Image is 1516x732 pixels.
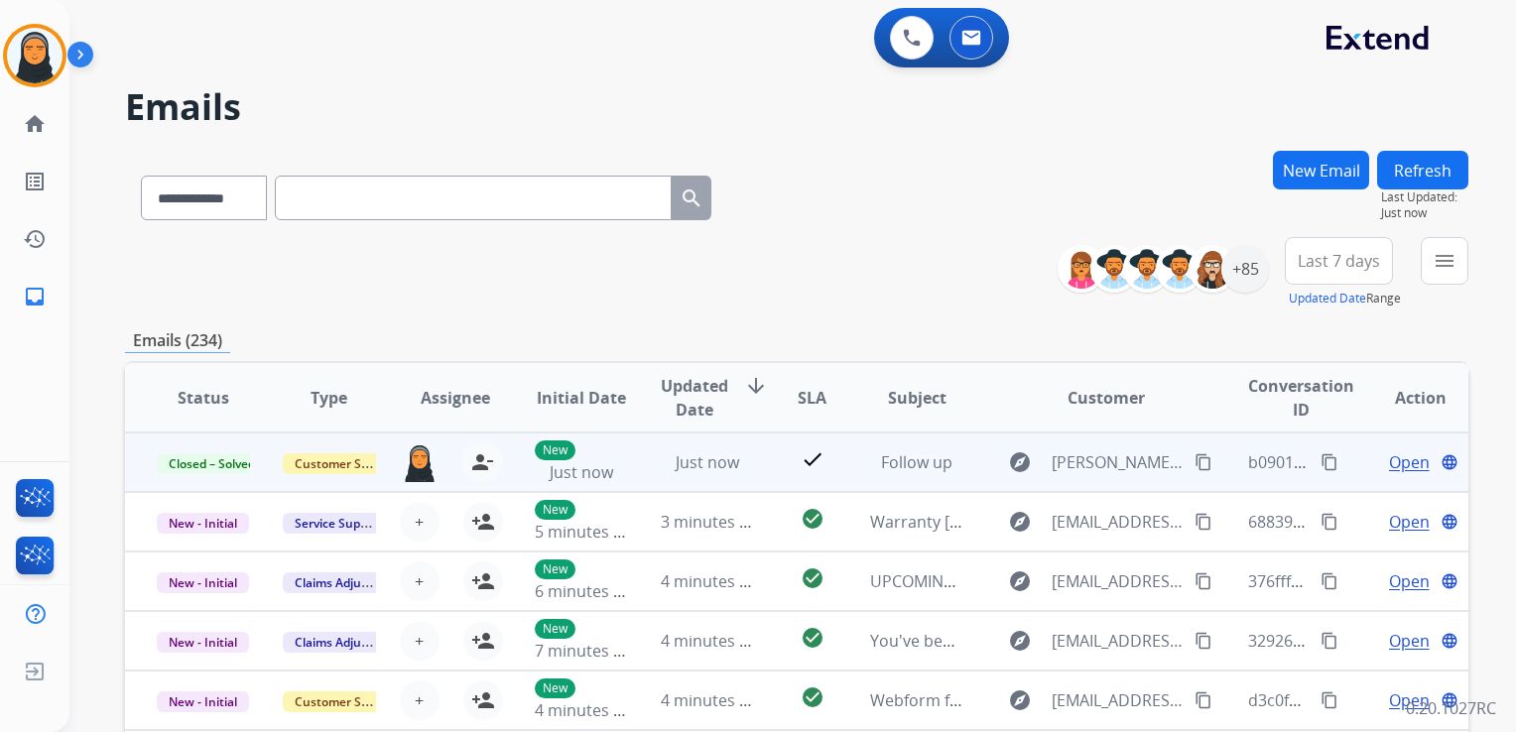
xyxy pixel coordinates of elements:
mat-icon: home [23,112,47,136]
span: UPCOMING REPAIR: Extend Customer [870,570,1150,592]
mat-icon: content_copy [1321,572,1338,590]
mat-icon: language [1441,513,1458,531]
span: 4 minutes ago [661,689,767,711]
mat-icon: content_copy [1195,453,1212,471]
p: New [535,559,575,579]
span: Initial Date [537,386,626,410]
mat-icon: check_circle [801,507,824,531]
mat-icon: language [1441,691,1458,709]
span: New - Initial [157,632,249,653]
mat-icon: content_copy [1321,453,1338,471]
button: Updated Date [1289,291,1366,306]
mat-icon: list_alt [23,170,47,193]
span: Open [1389,510,1430,534]
p: New [535,678,575,698]
span: [EMAIL_ADDRESS][DOMAIN_NAME] [1052,510,1184,534]
span: Customer Support [283,453,412,474]
mat-icon: check_circle [801,626,824,650]
mat-icon: check_circle [801,566,824,590]
span: Open [1389,450,1430,474]
mat-icon: language [1441,572,1458,590]
span: [PERSON_NAME][EMAIL_ADDRESS][PERSON_NAME][PERSON_NAME][DOMAIN_NAME] [1052,450,1184,474]
span: New - Initial [157,691,249,712]
span: 6 minutes ago [535,580,641,602]
span: + [415,688,424,712]
mat-icon: person_remove [470,450,494,474]
button: + [400,502,440,542]
span: SLA [798,386,826,410]
span: Just now [1381,205,1468,221]
button: + [400,621,440,661]
button: + [400,561,440,601]
mat-icon: content_copy [1321,691,1338,709]
span: 3 minutes ago [661,511,767,533]
mat-icon: explore [1008,688,1032,712]
button: Refresh [1377,151,1468,189]
span: New - Initial [157,513,249,534]
span: Status [178,386,229,410]
span: Subject [888,386,947,410]
span: 4 minutes ago [661,630,767,652]
span: Conversation ID [1248,374,1354,422]
p: New [535,440,575,460]
mat-icon: search [680,186,703,210]
mat-icon: check [801,447,824,471]
span: 7 minutes ago [535,640,641,662]
mat-icon: menu [1433,249,1456,273]
span: New - Initial [157,572,249,593]
span: Last 7 days [1298,257,1380,265]
mat-icon: person_add [471,510,495,534]
mat-icon: content_copy [1195,513,1212,531]
span: 4 minutes ago [661,570,767,592]
h2: Emails [125,87,1468,127]
button: Last 7 days [1285,237,1393,285]
mat-icon: person_add [471,569,495,593]
span: + [415,510,424,534]
mat-icon: explore [1008,629,1032,653]
mat-icon: person_add [471,688,495,712]
mat-icon: explore [1008,510,1032,534]
span: Follow up [881,451,952,473]
mat-icon: explore [1008,569,1032,593]
span: Webform from [EMAIL_ADDRESS][DOMAIN_NAME] on [DATE] [870,689,1320,711]
span: [EMAIL_ADDRESS][DOMAIN_NAME] [1052,629,1184,653]
mat-icon: content_copy [1321,632,1338,650]
span: Open [1389,688,1430,712]
mat-icon: language [1441,632,1458,650]
span: Open [1389,569,1430,593]
img: avatar [7,28,63,83]
mat-icon: history [23,227,47,251]
mat-icon: content_copy [1321,513,1338,531]
span: 5 minutes ago [535,521,641,543]
span: Warranty [ thread::7LxR_Mq-CwKfH8zZgAr3BDk:: ] [870,511,1237,533]
p: 0.20.1027RC [1406,696,1496,720]
img: agent-avatar [401,442,439,482]
p: New [535,500,575,520]
span: Service Support [283,513,396,534]
span: You've been assigned a new service order: 465b3ca2-fed6-462e-83bc-db475a885f81 [870,630,1491,652]
mat-icon: check_circle [801,685,824,709]
mat-icon: content_copy [1195,632,1212,650]
span: Customer Support [283,691,412,712]
p: New [535,619,575,639]
mat-icon: content_copy [1195,572,1212,590]
span: Open [1389,629,1430,653]
span: 4 minutes ago [535,699,641,721]
span: Assignee [421,386,490,410]
span: Claims Adjudication [283,632,419,653]
mat-icon: arrow_downward [744,374,768,398]
span: [EMAIL_ADDRESS][DOMAIN_NAME] [1052,688,1184,712]
button: + [400,680,440,720]
span: Type [311,386,347,410]
span: Just now [550,461,613,483]
p: Emails (234) [125,328,230,353]
span: Just now [676,451,739,473]
button: New Email [1273,151,1369,189]
span: Customer [1068,386,1145,410]
div: +85 [1221,245,1269,293]
span: Range [1289,290,1401,306]
mat-icon: person_add [471,629,495,653]
span: + [415,629,424,653]
span: Updated Date [661,374,728,422]
span: Last Updated: [1381,189,1468,205]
